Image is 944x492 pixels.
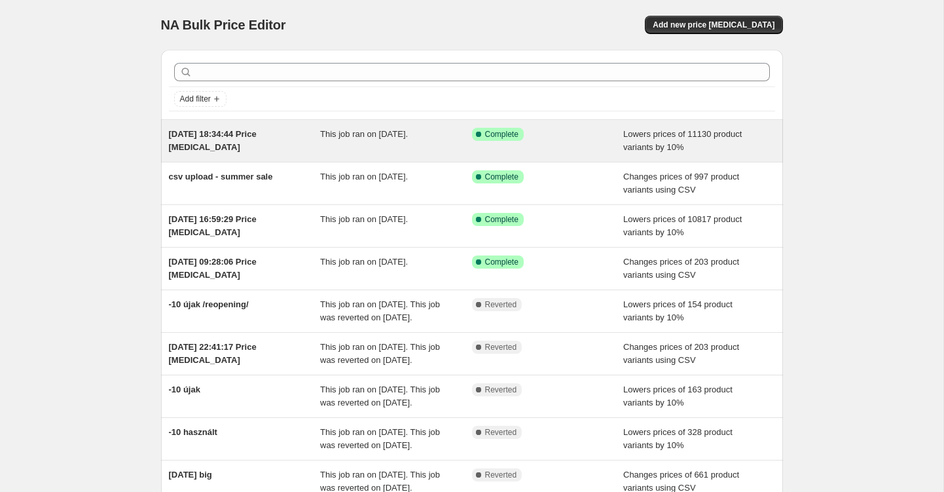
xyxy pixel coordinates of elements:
span: This job ran on [DATE]. [320,257,408,267]
span: Add new price [MEDICAL_DATA] [653,20,774,30]
span: Changes prices of 203 product variants using CSV [623,257,739,280]
span: This job ran on [DATE]. [320,214,408,224]
span: Lowers prices of 328 product variants by 10% [623,427,733,450]
span: Lowers prices of 163 product variants by 10% [623,385,733,407]
span: -10 újak /reopening/ [169,299,249,309]
span: Lowers prices of 154 product variants by 10% [623,299,733,322]
span: [DATE] big [169,470,212,480]
span: -10 használt [169,427,217,437]
button: Add new price [MEDICAL_DATA] [645,16,782,34]
span: NA Bulk Price Editor [161,18,286,32]
span: Reverted [485,470,517,480]
span: Add filter [180,94,211,104]
span: Complete [485,172,518,182]
span: This job ran on [DATE]. [320,172,408,181]
span: Lowers prices of 11130 product variants by 10% [623,129,742,152]
span: This job ran on [DATE]. [320,129,408,139]
span: Complete [485,214,518,225]
span: This job ran on [DATE]. This job was reverted on [DATE]. [320,385,440,407]
span: Reverted [485,342,517,352]
span: [DATE] 22:41:17 Price [MEDICAL_DATA] [169,342,257,365]
span: Reverted [485,299,517,310]
span: Lowers prices of 10817 product variants by 10% [623,214,742,237]
span: Complete [485,129,518,140]
span: This job ran on [DATE]. This job was reverted on [DATE]. [320,342,440,365]
span: [DATE] 09:28:06 Price [MEDICAL_DATA] [169,257,257,280]
span: Complete [485,257,518,267]
span: This job ran on [DATE]. This job was reverted on [DATE]. [320,299,440,322]
span: Changes prices of 203 product variants using CSV [623,342,739,365]
span: [DATE] 18:34:44 Price [MEDICAL_DATA] [169,129,257,152]
button: Add filter [174,91,227,107]
span: Reverted [485,385,517,395]
span: This job ran on [DATE]. This job was reverted on [DATE]. [320,427,440,450]
span: Changes prices of 997 product variants using CSV [623,172,739,195]
span: Reverted [485,427,517,438]
span: -10 újak [169,385,200,394]
span: csv upload - summer sale [169,172,273,181]
span: [DATE] 16:59:29 Price [MEDICAL_DATA] [169,214,257,237]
